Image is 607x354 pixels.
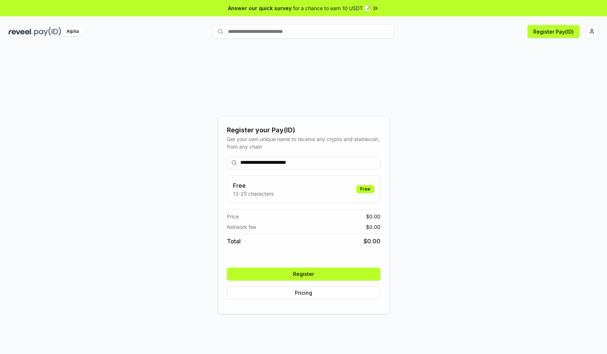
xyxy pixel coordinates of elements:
img: pay_id [34,27,61,36]
div: Register your Pay(ID) [227,125,380,135]
div: Free [356,185,374,193]
img: reveel_dark [9,27,33,36]
span: Price [227,213,239,220]
span: $ 0.00 [366,223,380,231]
span: Answer our quick survey [228,4,292,12]
span: Network fee [227,223,256,231]
button: Pricing [227,286,380,299]
span: Total [227,237,241,246]
div: Get your own unique name to receive any crypto and stablecoin, from any chain [227,135,380,150]
span: for a chance to earn 10 USDT 📝 [293,4,370,12]
span: $ 0.00 [363,237,380,246]
div: Alpha [63,27,83,36]
button: Register Pay(ID) [528,25,580,38]
p: 13-25 characters [233,190,274,197]
h3: Free [233,181,274,190]
span: $ 0.00 [366,213,380,220]
button: Register [227,268,380,281]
